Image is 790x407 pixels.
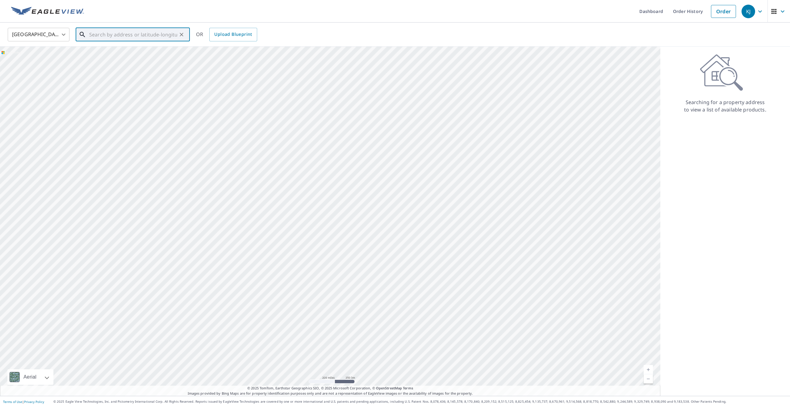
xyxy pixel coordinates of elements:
[711,5,736,18] a: Order
[3,400,22,404] a: Terms of Use
[7,369,53,385] div: Aerial
[24,400,44,404] a: Privacy Policy
[89,26,177,43] input: Search by address or latitude-longitude
[209,28,257,41] a: Upload Blueprint
[177,30,186,39] button: Clear
[644,365,653,374] a: Current Level 5, Zoom In
[11,7,84,16] img: EV Logo
[376,386,402,390] a: OpenStreetMap
[22,369,38,385] div: Aerial
[3,400,44,404] p: |
[53,399,787,404] p: © 2025 Eagle View Technologies, Inc. and Pictometry International Corp. All Rights Reserved. Repo...
[403,386,413,390] a: Terms
[247,386,413,391] span: © 2025 TomTom, Earthstar Geographics SIO, © 2025 Microsoft Corporation, ©
[8,26,69,43] div: [GEOGRAPHIC_DATA]
[196,28,257,41] div: OR
[214,31,252,38] span: Upload Blueprint
[684,99,767,113] p: Searching for a property address to view a list of available products.
[644,374,653,384] a: Current Level 5, Zoom Out
[742,5,755,18] div: KJ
